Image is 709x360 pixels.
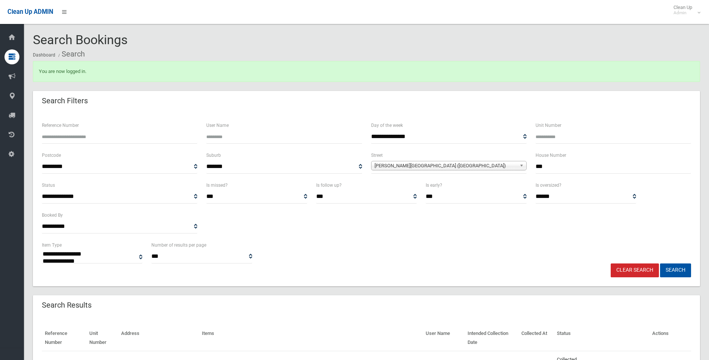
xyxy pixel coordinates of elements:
[7,8,53,15] span: Clean Up ADMIN
[673,10,692,16] small: Admin
[206,181,228,189] label: Is missed?
[206,121,229,129] label: User Name
[660,263,691,277] button: Search
[536,151,566,159] label: House Number
[426,181,442,189] label: Is early?
[33,298,101,312] header: Search Results
[33,32,128,47] span: Search Bookings
[42,181,55,189] label: Status
[316,181,342,189] label: Is follow up?
[86,325,118,351] th: Unit Number
[536,121,561,129] label: Unit Number
[118,325,199,351] th: Address
[42,151,61,159] label: Postcode
[33,94,97,108] header: Search Filters
[611,263,659,277] a: Clear Search
[33,61,700,82] div: You are now logged in.
[151,241,206,249] label: Number of results per page
[670,4,700,16] span: Clean Up
[33,52,55,58] a: Dashboard
[649,325,691,351] th: Actions
[423,325,465,351] th: User Name
[536,181,561,189] label: Is oversized?
[554,325,649,351] th: Status
[42,121,79,129] label: Reference Number
[371,121,403,129] label: Day of the week
[206,151,221,159] label: Suburb
[56,47,85,61] li: Search
[371,151,383,159] label: Street
[518,325,554,351] th: Collected At
[42,325,86,351] th: Reference Number
[42,241,62,249] label: Item Type
[199,325,423,351] th: Items
[374,161,517,170] span: [PERSON_NAME][GEOGRAPHIC_DATA] ([GEOGRAPHIC_DATA])
[465,325,518,351] th: Intended Collection Date
[42,211,63,219] label: Booked By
